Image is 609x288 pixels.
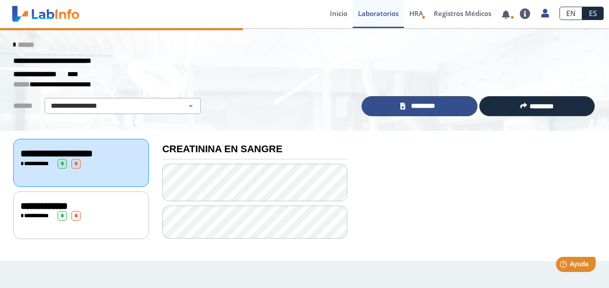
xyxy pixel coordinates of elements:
[162,143,283,154] font: CREATININA EN SANGRE
[589,8,597,18] font: ES
[566,8,576,18] font: EN
[434,9,491,18] font: Registros Médicos
[530,253,599,278] iframe: Lanzador de widgets de ayuda
[330,9,347,18] font: Inicio
[409,9,423,18] font: HRA
[358,9,399,18] font: Laboratorios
